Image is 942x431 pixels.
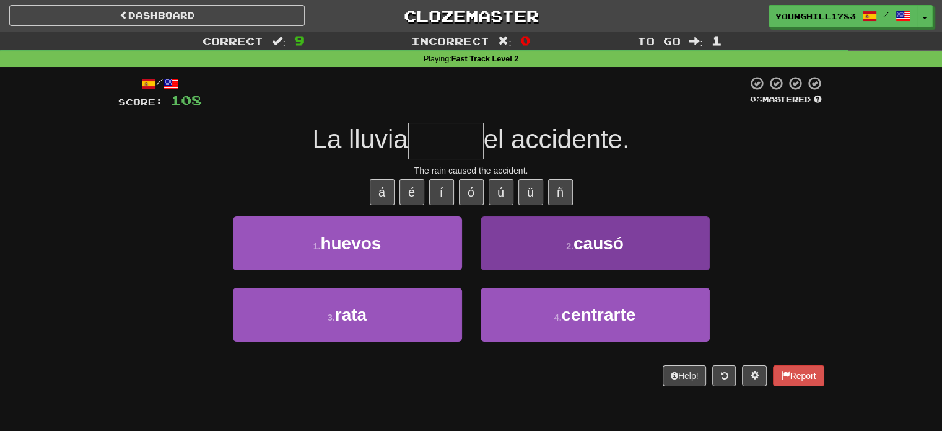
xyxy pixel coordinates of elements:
[118,76,202,91] div: /
[320,234,381,253] span: huevos
[637,35,681,47] span: To go
[775,11,856,22] span: YoungHill1783
[323,5,619,27] a: Clozemaster
[328,313,335,322] small: 3 .
[769,5,917,27] a: YoungHill1783 /
[520,33,531,48] span: 0
[481,216,710,270] button: 2.causó
[370,179,395,205] button: á
[712,365,736,386] button: Round history (alt+y)
[118,164,824,177] div: The rain caused the accident.
[773,365,824,386] button: Report
[554,313,562,322] small: 4 .
[548,179,573,205] button: ñ
[748,94,824,105] div: Mastered
[489,179,513,205] button: ú
[272,36,286,47] span: :
[335,305,367,324] span: rata
[689,36,703,47] span: :
[411,35,489,47] span: Incorrect
[294,33,305,48] span: 9
[233,216,462,270] button: 1.huevos
[429,179,454,205] button: í
[484,125,630,154] span: el accidente.
[203,35,263,47] span: Correct
[481,288,710,342] button: 4.centrarte
[451,55,519,63] strong: Fast Track Level 2
[170,92,202,108] span: 108
[712,33,722,48] span: 1
[313,241,321,251] small: 1 .
[233,288,462,342] button: 3.rata
[459,179,484,205] button: ó
[498,36,512,47] span: :
[9,5,305,26] a: Dashboard
[663,365,707,386] button: Help!
[313,125,408,154] span: La lluvia
[399,179,424,205] button: é
[573,234,624,253] span: causó
[883,10,889,19] span: /
[566,241,573,251] small: 2 .
[750,94,762,104] span: 0 %
[118,97,163,107] span: Score:
[518,179,543,205] button: ü
[561,305,635,324] span: centrarte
